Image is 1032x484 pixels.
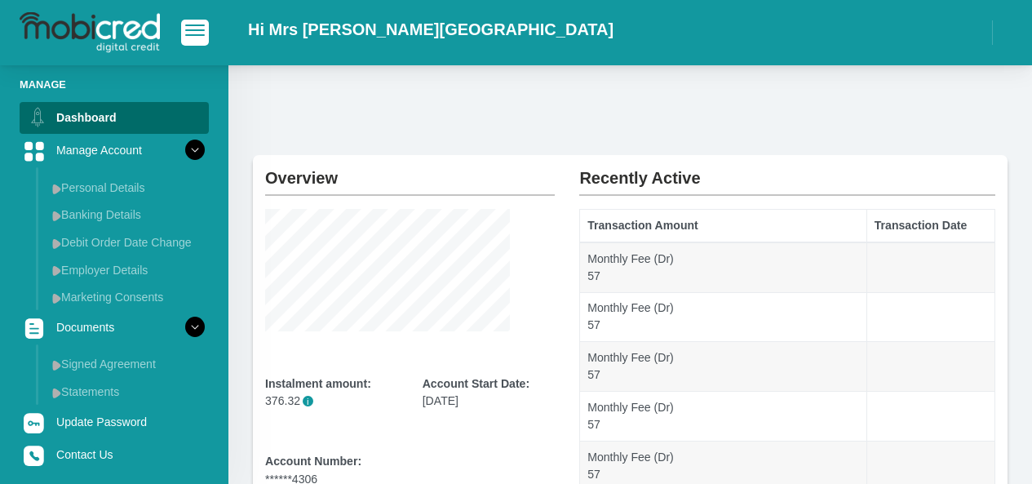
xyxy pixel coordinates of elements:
[46,229,209,255] a: Debit Order Date Change
[46,284,209,310] a: Marketing Consents
[46,379,209,405] a: Statements
[580,210,867,242] th: Transaction Amount
[20,102,209,133] a: Dashboard
[46,351,209,377] a: Signed Agreement
[580,292,867,342] td: Monthly Fee (Dr) 57
[867,210,995,242] th: Transaction Date
[52,360,61,371] img: menu arrow
[303,396,313,406] span: Please note that the instalment amount provided does not include the monthly fee, which will be i...
[52,238,61,249] img: menu arrow
[20,312,209,343] a: Documents
[52,211,61,221] img: menu arrow
[52,265,61,276] img: menu arrow
[46,175,209,201] a: Personal Details
[20,12,160,53] img: logo-mobicred.svg
[265,455,361,468] b: Account Number:
[52,184,61,194] img: menu arrow
[265,393,398,410] p: 376.32
[265,377,371,390] b: Instalment amount:
[20,135,209,166] a: Manage Account
[20,77,209,92] li: Manage
[46,202,209,228] a: Banking Details
[579,155,995,188] h2: Recently Active
[580,242,867,292] td: Monthly Fee (Dr) 57
[580,342,867,392] td: Monthly Fee (Dr) 57
[20,439,209,470] a: Contact Us
[423,375,556,410] div: [DATE]
[580,392,867,442] td: Monthly Fee (Dr) 57
[46,257,209,283] a: Employer Details
[265,155,555,188] h2: Overview
[248,20,613,39] h2: Hi Mrs [PERSON_NAME][GEOGRAPHIC_DATA]
[20,406,209,437] a: Update Password
[52,388,61,398] img: menu arrow
[52,293,61,304] img: menu arrow
[423,377,529,390] b: Account Start Date:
